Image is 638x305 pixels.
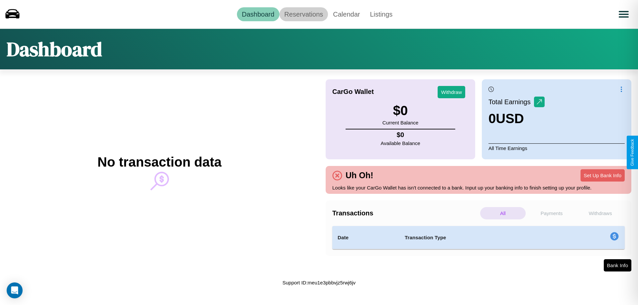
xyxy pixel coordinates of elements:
a: Dashboard [237,7,279,21]
p: Withdraws [578,207,623,219]
h4: $ 0 [381,131,420,139]
h4: CarGo Wallet [332,88,374,96]
button: Withdraw [438,86,465,98]
p: Support ID: meu1e3pbbvjz5rwj6jv [282,278,356,287]
div: Give Feedback [630,139,635,166]
h3: $ 0 [382,103,418,118]
h3: 0 USD [488,111,545,126]
a: Listings [365,7,397,21]
p: Available Balance [381,139,420,148]
table: simple table [332,226,625,249]
div: Open Intercom Messenger [7,282,23,298]
a: Reservations [279,7,328,21]
p: All [480,207,526,219]
h2: No transaction data [97,155,221,170]
p: Total Earnings [488,96,534,108]
p: Payments [529,207,575,219]
h4: Transaction Type [405,234,556,242]
h1: Dashboard [7,36,102,63]
p: Looks like your CarGo Wallet has isn't connected to a bank. Input up your banking info to finish ... [332,183,625,192]
button: Open menu [614,5,633,24]
h4: Transactions [332,209,478,217]
p: Current Balance [382,118,418,127]
button: Set Up Bank Info [581,169,625,182]
button: Bank Info [604,259,631,271]
a: Calendar [328,7,365,21]
h4: Uh Oh! [342,171,376,180]
p: All Time Earnings [488,143,625,153]
h4: Date [338,234,394,242]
